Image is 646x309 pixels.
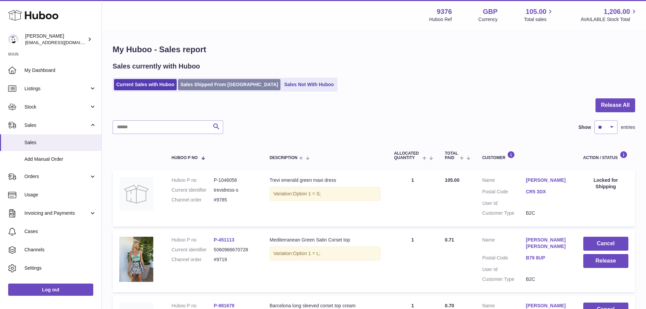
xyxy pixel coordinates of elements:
a: Sales Shipped From [GEOGRAPHIC_DATA] [178,79,280,90]
strong: GBP [483,7,497,16]
dt: User Id [482,266,526,273]
dd: #9719 [214,256,256,263]
div: Currency [478,16,498,23]
dd: B2C [526,276,570,283]
dt: Name [482,177,526,185]
dt: Channel order [172,256,214,263]
span: 0.70 [445,303,454,308]
a: P-981679 [214,303,234,308]
span: [EMAIL_ADDRESS][DOMAIN_NAME] [25,40,100,45]
dd: trevidress-s [214,187,256,193]
span: Option 1 = S; [293,191,321,196]
div: Mediterranean Green Satin Corset top [270,237,380,243]
dt: Current identifier [172,187,214,193]
dd: 5060966670728 [214,247,256,253]
span: Cases [24,228,96,235]
span: Invoicing and Payments [24,210,89,216]
div: [PERSON_NAME] [25,33,86,46]
a: [PERSON_NAME] [526,177,570,184]
dt: Current identifier [172,247,214,253]
label: Show [579,124,591,131]
span: Option 1 = L; [293,251,320,256]
button: Release All [595,98,635,112]
dt: Customer Type [482,210,526,216]
a: Current Sales with Huboo [114,79,177,90]
dt: Huboo P no [172,303,214,309]
td: 1 [387,230,438,292]
dd: P-1046056 [214,177,256,184]
span: Sales [24,122,89,129]
span: Huboo P no [172,156,198,160]
dd: B2C [526,210,570,216]
a: CR5 3DX [526,189,570,195]
span: 105.00 [445,177,459,183]
dt: Customer Type [482,276,526,283]
a: Sales Not With Huboo [282,79,336,90]
span: Stock [24,104,89,110]
span: Listings [24,85,89,92]
dt: Postal Code [482,255,526,263]
a: P-451113 [214,237,234,243]
a: Log out [8,284,93,296]
span: Total sales [524,16,554,23]
td: 1 [387,170,438,227]
div: Variation: [270,187,380,201]
a: 1,206.00 AVAILABLE Stock Total [581,7,638,23]
dt: Huboo P no [172,177,214,184]
span: entries [621,124,635,131]
strong: 9376 [437,7,452,16]
span: Sales [24,139,96,146]
dt: Channel order [172,197,214,203]
button: Cancel [583,237,628,251]
a: [PERSON_NAME] [PERSON_NAME] [526,237,570,250]
span: ALLOCATED Quantity [394,151,421,160]
div: Locked for Shipping [583,177,628,190]
img: no-photo.jpg [119,177,153,211]
span: Total paid [445,151,458,160]
span: 1,206.00 [604,7,630,16]
span: My Dashboard [24,67,96,74]
span: Settings [24,265,96,271]
dt: Name [482,237,526,251]
img: image00002_7864bb7f-9622-4a7a-a373-5adcd3e2217f.jpg [119,237,153,282]
span: Usage [24,192,96,198]
div: Barcelona long sleeved corset top cream [270,303,380,309]
h2: Sales currently with Huboo [113,62,200,71]
span: Add Manual Order [24,156,96,162]
dd: #9785 [214,197,256,203]
span: Orders [24,173,89,180]
div: Customer [482,151,570,160]
span: Channels [24,247,96,253]
h1: My Huboo - Sales report [113,44,635,55]
button: Release [583,254,628,268]
img: internalAdmin-9376@internal.huboo.com [8,34,18,44]
div: Trevi emerald green maxi dress [270,177,380,184]
div: Action / Status [583,151,628,160]
a: B79 8UP [526,255,570,261]
div: Variation: [270,247,380,260]
span: 0.71 [445,237,454,243]
dt: Postal Code [482,189,526,197]
a: 105.00 Total sales [524,7,554,23]
dt: Huboo P no [172,237,214,243]
span: 105.00 [526,7,546,16]
span: Description [270,156,297,160]
div: Huboo Ref [429,16,452,23]
dt: User Id [482,200,526,207]
span: AVAILABLE Stock Total [581,16,638,23]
